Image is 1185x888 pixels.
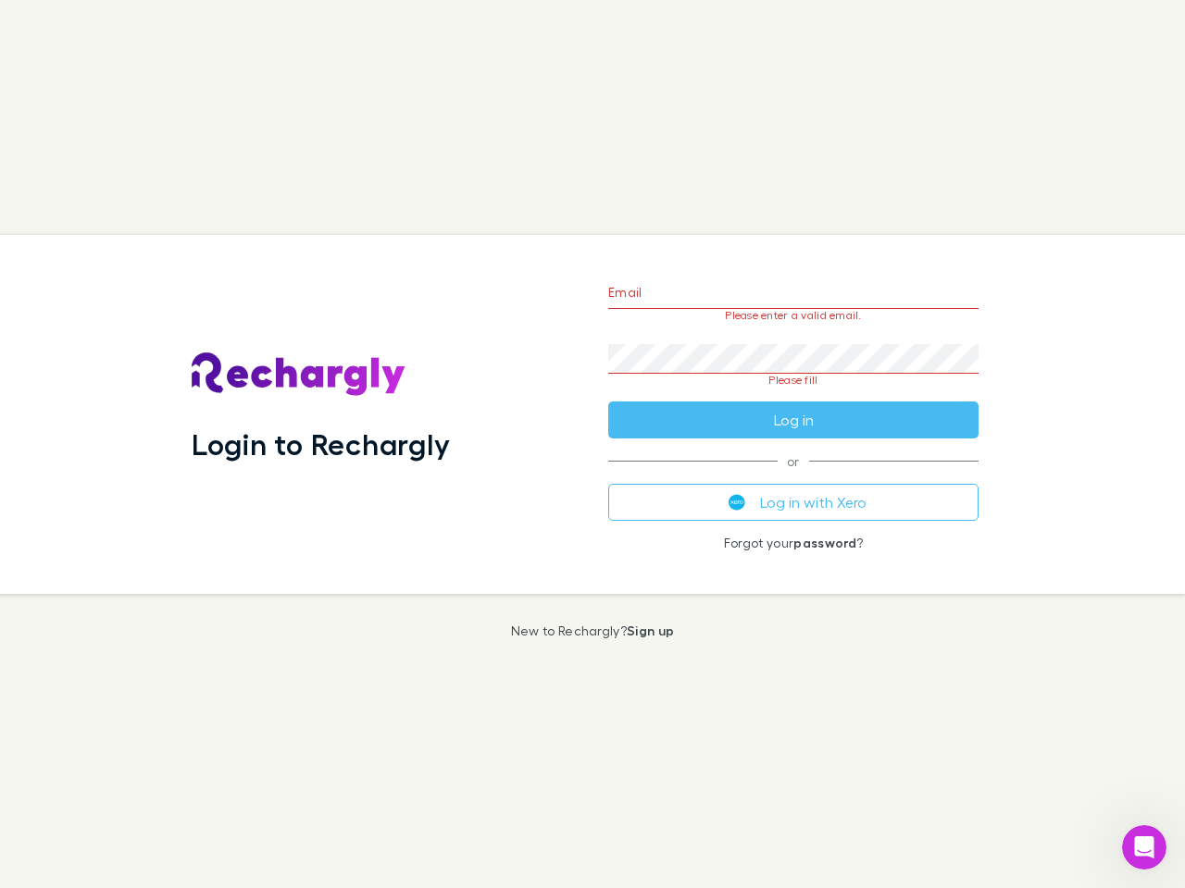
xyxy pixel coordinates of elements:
[608,401,979,438] button: Log in
[608,374,979,387] p: Please fill
[627,623,674,638] a: Sign up
[608,461,979,462] span: or
[1122,825,1166,869] iframe: Intercom live chat
[608,484,979,521] button: Log in with Xero
[608,536,979,550] p: Forgot your ?
[793,535,856,550] a: password
[729,494,745,511] img: Xero's logo
[192,352,406,397] img: Rechargly's Logo
[192,426,450,462] h1: Login to Rechargly
[511,623,675,638] p: New to Rechargly?
[608,309,979,322] p: Please enter a valid email.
